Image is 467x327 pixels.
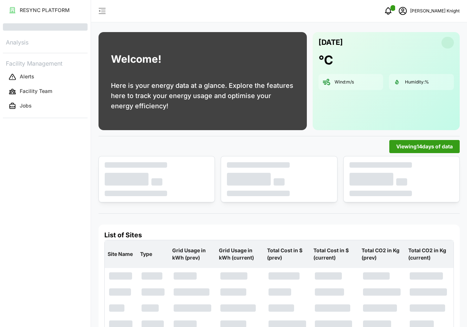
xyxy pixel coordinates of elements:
[407,241,452,268] p: Total CO2 in Kg (current)
[171,241,215,268] p: Grid Usage in kWh (prev)
[106,245,136,264] p: Site Name
[3,3,88,17] a: RESYNC PLATFORM
[312,241,357,268] p: Total Cost in $ (current)
[319,36,343,48] p: [DATE]
[104,230,454,240] h4: List of Sites
[111,51,161,67] h1: Welcome!
[3,58,88,68] p: Facility Management
[3,70,88,83] button: Alerts
[381,4,395,18] button: notifications
[3,70,88,84] a: Alerts
[20,7,70,14] p: RESYNC PLATFORM
[139,245,168,264] p: Type
[20,87,52,95] p: Facility Team
[405,79,429,85] p: Humidity: %
[410,8,460,15] p: [PERSON_NAME] Knight
[319,52,333,68] h1: °C
[395,4,410,18] button: schedule
[396,140,453,153] span: Viewing 14 days of data
[3,85,88,98] button: Facility Team
[3,36,88,47] p: Analysis
[217,241,263,268] p: Grid Usage in kWh (current)
[3,4,88,17] button: RESYNC PLATFORM
[3,100,88,113] button: Jobs
[3,84,88,99] a: Facility Team
[111,81,294,111] p: Here is your energy data at a glance. Explore the features here to track your energy usage and op...
[3,99,88,113] a: Jobs
[335,79,354,85] p: Wind: m/s
[360,241,404,268] p: Total CO2 in Kg (prev)
[20,73,34,80] p: Alerts
[389,140,460,153] button: Viewing14days of data
[266,241,309,268] p: Total Cost in $ (prev)
[20,102,32,109] p: Jobs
